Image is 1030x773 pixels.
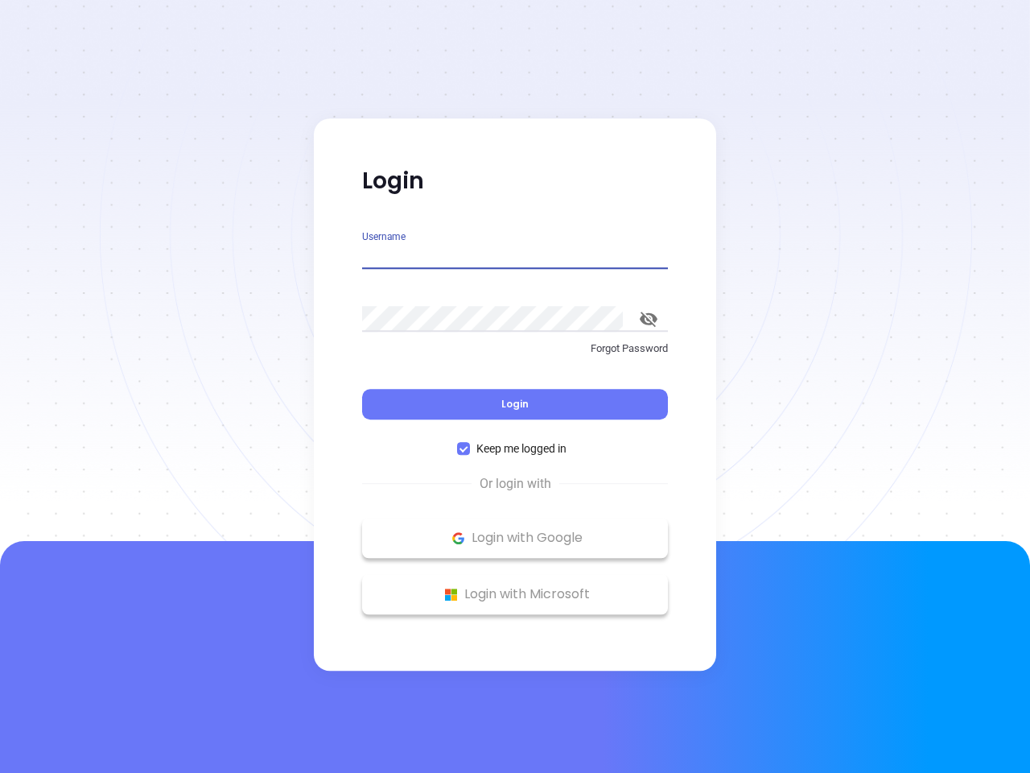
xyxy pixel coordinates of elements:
[448,528,468,548] img: Google Logo
[370,582,660,606] p: Login with Microsoft
[362,518,668,558] button: Google Logo Login with Google
[362,389,668,420] button: Login
[362,341,668,357] p: Forgot Password
[362,232,406,242] label: Username
[370,526,660,550] p: Login with Google
[441,585,461,605] img: Microsoft Logo
[472,474,559,494] span: Or login with
[362,341,668,370] a: Forgot Password
[362,167,668,196] p: Login
[470,440,573,457] span: Keep me logged in
[629,300,668,338] button: toggle password visibility
[501,397,529,411] span: Login
[362,574,668,614] button: Microsoft Logo Login with Microsoft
